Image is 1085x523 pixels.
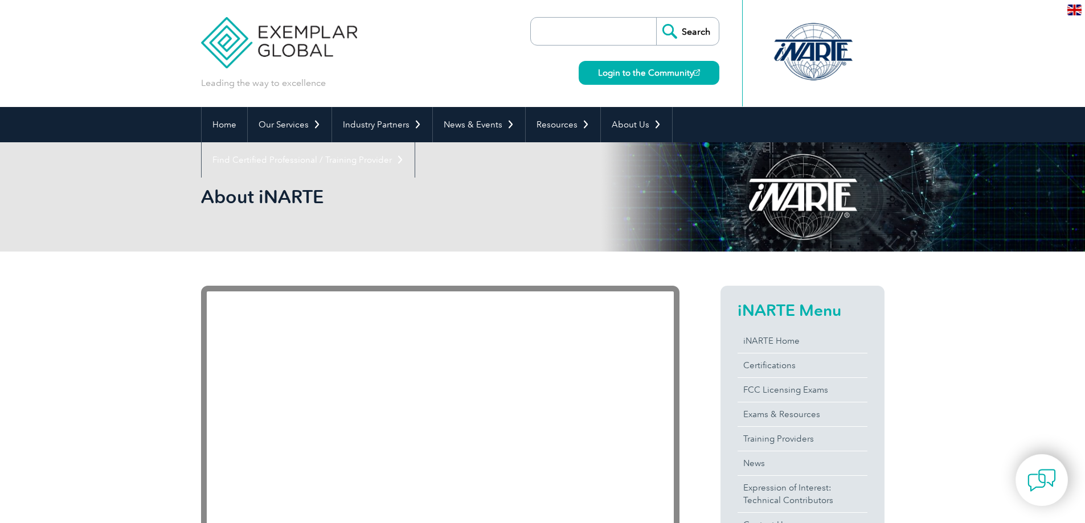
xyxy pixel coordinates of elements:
[738,427,867,451] a: Training Providers
[201,77,326,89] p: Leading the way to excellence
[433,107,525,142] a: News & Events
[738,353,867,377] a: Certifications
[601,107,672,142] a: About Us
[526,107,600,142] a: Resources
[202,107,247,142] a: Home
[248,107,331,142] a: Our Services
[738,301,867,319] h2: iNARTE Menu
[201,188,679,206] h2: About iNARTE
[202,142,415,178] a: Find Certified Professional / Training Provider
[579,61,719,85] a: Login to the Community
[1027,466,1056,495] img: contact-chat.png
[1067,5,1082,15] img: en
[656,18,719,45] input: Search
[738,451,867,475] a: News
[738,402,867,426] a: Exams & Resources
[738,476,867,512] a: Expression of Interest:Technical Contributors
[738,329,867,353] a: iNARTE Home
[332,107,432,142] a: Industry Partners
[694,69,700,76] img: open_square.png
[738,378,867,402] a: FCC Licensing Exams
